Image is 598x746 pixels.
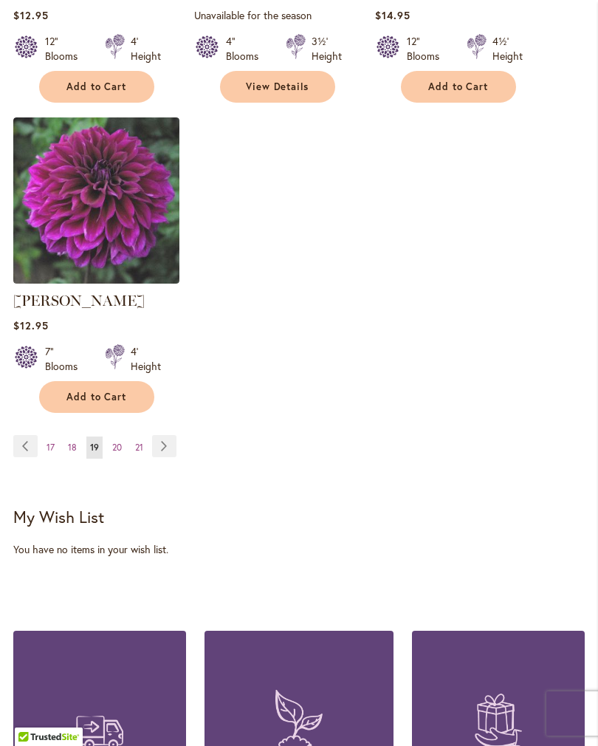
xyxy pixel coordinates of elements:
button: Add to Cart [39,381,154,413]
a: 21 [131,437,147,459]
a: 18 [64,437,80,459]
span: 19 [90,442,99,453]
div: 12" Blooms [45,34,87,64]
div: 4' Height [131,344,161,374]
div: 3½' Height [312,34,342,64]
span: 17 [47,442,55,453]
span: $12.95 [13,8,49,22]
iframe: Launch Accessibility Center [11,694,52,735]
span: View Details [246,81,309,93]
span: Add to Cart [66,391,127,403]
span: $12.95 [13,318,49,332]
div: 4½' Height [492,34,523,64]
a: 20 [109,437,126,459]
span: 21 [135,442,143,453]
div: 12" Blooms [407,34,449,64]
button: Add to Cart [401,71,516,103]
span: 20 [112,442,122,453]
span: $14.95 [375,8,410,22]
div: 7" Blooms [45,344,87,374]
div: 4" Blooms [226,34,268,64]
span: 18 [68,442,77,453]
a: 17 [43,437,58,459]
span: Add to Cart [428,81,489,93]
a: Einstein [13,273,179,287]
div: 4' Height [131,34,161,64]
button: Add to Cart [39,71,154,103]
p: Unavailable for the season [194,8,360,22]
a: [PERSON_NAME] [13,292,145,309]
a: View Details [220,71,335,103]
div: You have no items in your wish list. [13,542,585,557]
span: Add to Cart [66,81,127,93]
strong: My Wish List [13,506,104,527]
img: Einstein [13,117,179,284]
